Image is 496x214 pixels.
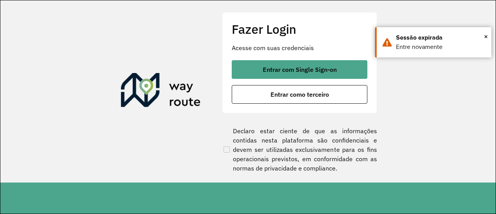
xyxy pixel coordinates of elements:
button: Close [484,31,488,42]
div: Entre novamente [396,42,486,52]
button: button [232,60,367,79]
p: Acesse com suas credenciais [232,43,367,52]
label: Declaro estar ciente de que as informações contidas nesta plataforma são confidenciais e devem se... [222,126,377,173]
img: Roteirizador AmbevTech [121,73,201,110]
div: Sessão expirada [396,33,486,42]
span: Entrar com Single Sign-on [263,66,337,73]
span: × [484,31,488,42]
h2: Fazer Login [232,22,367,37]
span: Entrar como terceiro [270,91,329,97]
button: button [232,85,367,104]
